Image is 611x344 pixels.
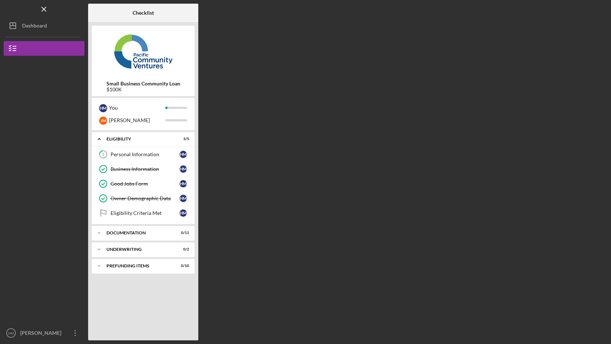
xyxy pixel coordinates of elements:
[176,247,189,252] div: 0 / 2
[95,206,191,220] a: Eligibility Criteria MetHM
[176,137,189,141] div: 3 / 5
[180,151,187,158] div: H M
[106,264,171,268] div: Prefunding Items
[109,102,165,114] div: You
[180,165,187,173] div: H M
[95,176,191,191] a: Good Jobs FormHM
[4,326,84,340] button: HM[PERSON_NAME] [PERSON_NAME]
[106,137,171,141] div: Eligibility
[106,87,180,92] div: $100K
[106,231,171,235] div: Documentation
[106,247,171,252] div: Underwriting
[92,29,195,73] img: Product logo
[180,195,187,202] div: H M
[133,10,154,16] b: Checklist
[111,181,180,187] div: Good Jobs Form
[176,264,189,268] div: 0 / 10
[8,331,14,335] text: HM
[180,180,187,187] div: H M
[99,104,107,112] div: H M
[111,195,180,201] div: Owner Demographic Data
[111,151,180,157] div: Personal Information
[111,166,180,172] div: Business Information
[4,18,84,33] button: Dashboard
[99,117,107,125] div: J M
[111,210,180,216] div: Eligibility Criteria Met
[102,152,104,157] tspan: 1
[109,114,165,127] div: [PERSON_NAME]
[22,18,47,35] div: Dashboard
[95,162,191,176] a: Business InformationHM
[176,231,189,235] div: 0 / 11
[95,147,191,162] a: 1Personal InformationHM
[95,191,191,206] a: Owner Demographic DataHM
[106,81,180,87] b: Small Business Community Loan
[180,209,187,217] div: H M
